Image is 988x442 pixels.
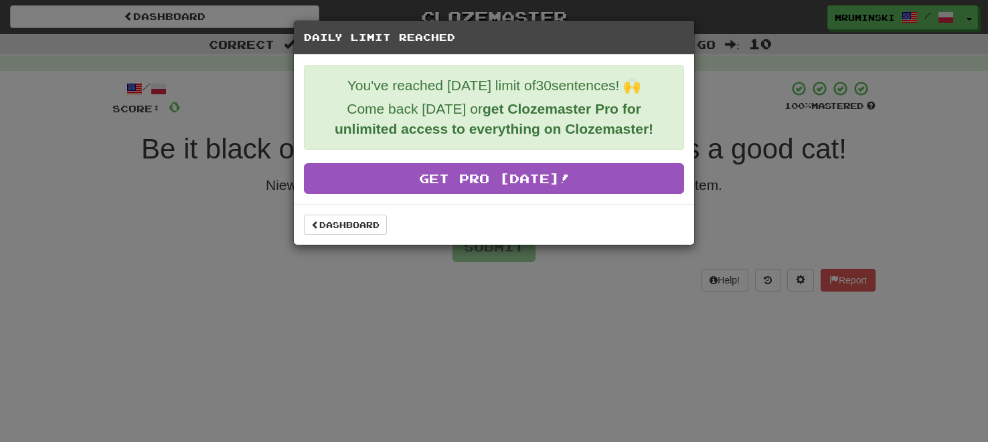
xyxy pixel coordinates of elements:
h5: Daily Limit Reached [304,31,684,44]
p: You've reached [DATE] limit of 30 sentences! 🙌 [315,76,673,96]
strong: get Clozemaster Pro for unlimited access to everything on Clozemaster! [335,101,653,136]
a: Dashboard [304,215,387,235]
a: Get Pro [DATE]! [304,163,684,194]
p: Come back [DATE] or [315,99,673,139]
